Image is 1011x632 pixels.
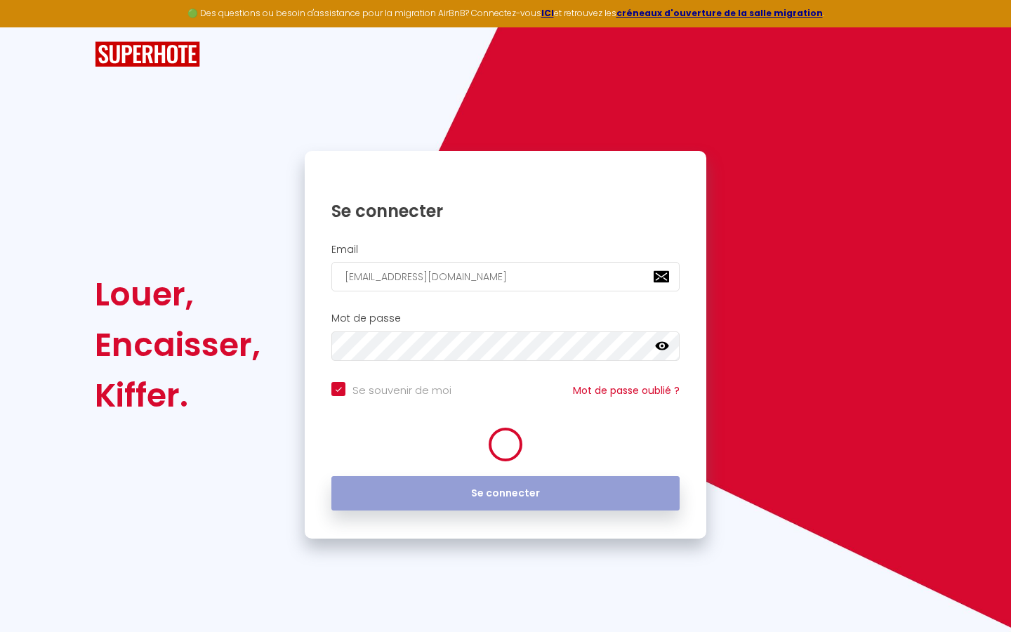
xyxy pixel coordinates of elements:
h1: Se connecter [331,200,680,222]
button: Ouvrir le widget de chat LiveChat [11,6,53,48]
a: créneaux d'ouverture de la salle migration [616,7,823,19]
div: Louer, [95,269,260,320]
a: ICI [541,7,554,19]
a: Mot de passe oublié ? [573,383,680,397]
div: Encaisser, [95,320,260,370]
button: Se connecter [331,476,680,511]
h2: Email [331,244,680,256]
div: Kiffer. [95,370,260,421]
h2: Mot de passe [331,312,680,324]
img: SuperHote logo [95,41,200,67]
input: Ton Email [331,262,680,291]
